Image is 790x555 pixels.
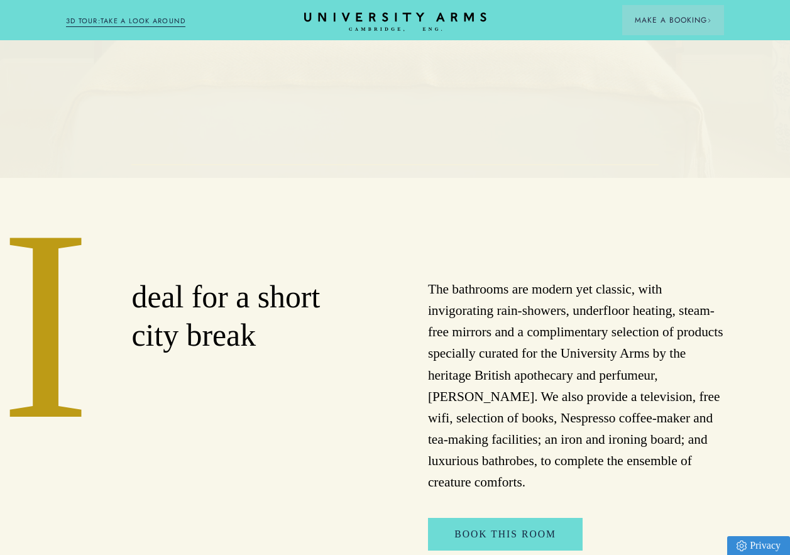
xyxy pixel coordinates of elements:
p: The bathrooms are modern yet classic, with invigorating rain-showers, underfloor heating, steam-f... [428,278,724,493]
span: Make a Booking [635,14,711,26]
a: Home [304,13,486,32]
img: Arrow icon [707,18,711,23]
a: Book This Room [428,518,583,550]
img: Privacy [737,541,747,551]
a: 3D TOUR:TAKE A LOOK AROUND [66,16,186,27]
a: Privacy [727,536,790,555]
h2: deal for a short city break [132,278,363,354]
button: Make a BookingArrow icon [622,5,724,35]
